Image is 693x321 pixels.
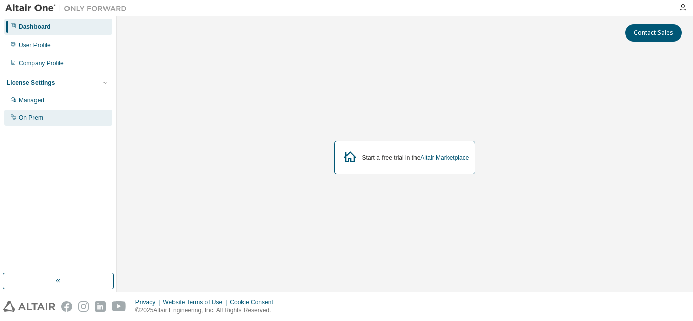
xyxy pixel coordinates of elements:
[420,154,469,161] a: Altair Marketplace
[135,306,280,315] p: © 2025 Altair Engineering, Inc. All Rights Reserved.
[19,114,43,122] div: On Prem
[95,301,106,312] img: linkedin.svg
[625,24,682,42] button: Contact Sales
[78,301,89,312] img: instagram.svg
[5,3,132,13] img: Altair One
[19,41,51,49] div: User Profile
[7,79,55,87] div: License Settings
[61,301,72,312] img: facebook.svg
[362,154,469,162] div: Start a free trial in the
[19,96,44,104] div: Managed
[163,298,230,306] div: Website Terms of Use
[19,59,64,67] div: Company Profile
[19,23,51,31] div: Dashboard
[112,301,126,312] img: youtube.svg
[230,298,279,306] div: Cookie Consent
[3,301,55,312] img: altair_logo.svg
[135,298,163,306] div: Privacy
